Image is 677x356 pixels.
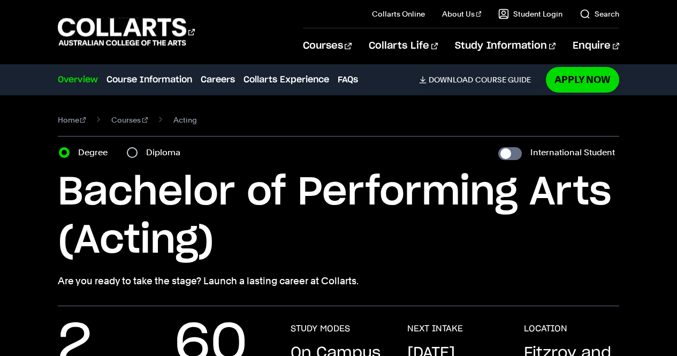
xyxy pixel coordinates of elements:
a: Study Information [455,28,556,64]
a: Careers [201,73,235,86]
a: Collarts Online [372,9,425,19]
a: About Us [442,9,482,19]
h3: LOCATION [524,323,567,334]
a: Student Login [498,9,562,19]
a: Apply Now [546,67,619,92]
a: Home [58,112,86,127]
a: Course Information [107,73,192,86]
h3: NEXT INTAKE [407,323,463,334]
span: Acting [173,112,197,127]
a: Collarts Life [369,28,438,64]
a: DownloadCourse Guide [419,75,539,85]
span: Download [429,75,473,85]
div: Go to homepage [58,17,195,47]
a: Enquire [573,28,619,64]
a: Search [580,9,619,19]
a: Overview [58,73,98,86]
a: Courses [303,28,352,64]
a: Collarts Experience [244,73,329,86]
h1: Bachelor of Performing Arts (Acting) [58,169,620,265]
label: Diploma [146,145,187,160]
a: Courses [111,112,148,127]
p: Are you ready to take the stage? Launch a lasting career at Collarts. [58,274,620,289]
a: FAQs [338,73,358,86]
h3: STUDY MODES [291,323,350,334]
label: International Student [530,145,615,160]
label: Degree [78,145,114,160]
